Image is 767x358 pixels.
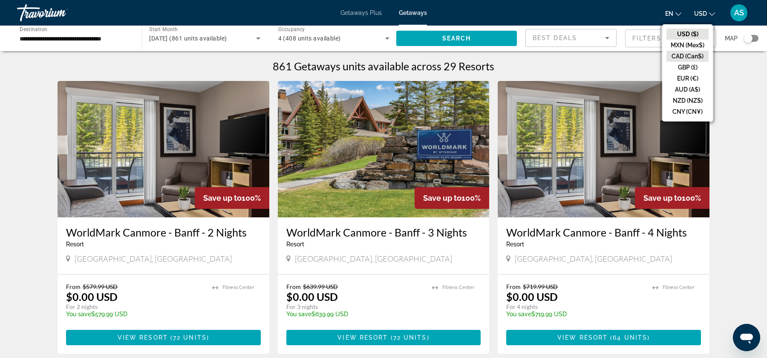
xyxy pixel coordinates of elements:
[20,26,47,32] span: Destination
[666,106,709,117] button: CNY (CN¥)
[625,29,716,48] button: Filter
[694,7,715,20] button: Change currency
[399,9,427,16] a: Getaways
[498,81,709,217] img: A408I01X.jpg
[222,285,254,290] span: Fitness Center
[506,241,524,248] span: Resort
[666,95,709,106] button: NZD (NZ$)
[66,241,84,248] span: Resort
[396,31,517,46] button: Search
[388,334,429,341] span: ( )
[286,330,481,345] button: View Resort(72 units)
[643,193,682,202] span: Save up to
[506,283,521,290] span: From
[286,290,338,303] p: $0.00 USD
[613,334,647,341] span: 64 units
[415,187,489,209] div: 100%
[286,283,301,290] span: From
[734,9,744,17] span: AS
[725,32,738,44] span: Map
[694,10,707,17] span: USD
[278,26,305,32] span: Occupancy
[515,254,672,263] span: [GEOGRAPHIC_DATA], [GEOGRAPHIC_DATA]
[17,2,102,24] a: Travorium
[66,303,204,311] p: For 2 nights
[118,334,168,341] span: View Resort
[635,187,709,209] div: 100%
[340,9,382,16] a: Getaways Plus
[203,193,242,202] span: Save up to
[66,330,261,345] button: View Resort(72 units)
[665,10,673,17] span: en
[506,311,531,318] span: You save
[506,303,644,311] p: For 4 nights
[149,26,178,32] span: Start Month
[149,35,227,42] span: [DATE] (861 units available)
[295,254,452,263] span: [GEOGRAPHIC_DATA], [GEOGRAPHIC_DATA]
[286,311,424,318] p: $639.99 USD
[666,51,709,62] button: CAD (Can$)
[278,81,490,217] img: A408E01X.jpg
[278,35,341,42] span: 4 (408 units available)
[506,311,644,318] p: $719.99 USD
[66,311,204,318] p: $579.99 USD
[58,81,269,217] img: A408I01X.jpg
[533,33,609,43] mat-select: Sort by
[506,330,701,345] button: View Resort(64 units)
[666,84,709,95] button: AUD (A$)
[533,35,577,41] span: Best Deals
[286,303,424,311] p: For 3 nights
[83,283,118,290] span: $579.99 USD
[337,334,388,341] span: View Resort
[303,283,338,290] span: $639.99 USD
[195,187,269,209] div: 100%
[75,254,232,263] span: [GEOGRAPHIC_DATA], [GEOGRAPHIC_DATA]
[506,226,701,239] a: WorldMark Canmore - Banff - 4 Nights
[506,290,558,303] p: $0.00 USD
[557,334,608,341] span: View Resort
[666,29,709,40] button: USD ($)
[286,311,311,318] span: You save
[665,7,681,20] button: Change language
[66,311,91,318] span: You save
[666,40,709,51] button: MXN (Mex$)
[423,193,461,202] span: Save up to
[442,35,471,42] span: Search
[733,324,760,351] iframe: Кнопка запуска окна обмена сообщениями
[608,334,650,341] span: ( )
[523,283,558,290] span: $719.99 USD
[168,334,209,341] span: ( )
[393,334,427,341] span: 72 units
[666,62,709,73] button: GBP (£)
[286,241,304,248] span: Resort
[66,290,118,303] p: $0.00 USD
[66,226,261,239] a: WorldMark Canmore - Banff - 2 Nights
[286,226,481,239] a: WorldMark Canmore - Banff - 3 Nights
[728,4,750,22] button: User Menu
[442,285,474,290] span: Fitness Center
[666,73,709,84] button: EUR (€)
[273,60,494,72] h1: 861 Getaways units available across 29 Resorts
[66,283,81,290] span: From
[663,285,695,290] span: Fitness Center
[173,334,207,341] span: 72 units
